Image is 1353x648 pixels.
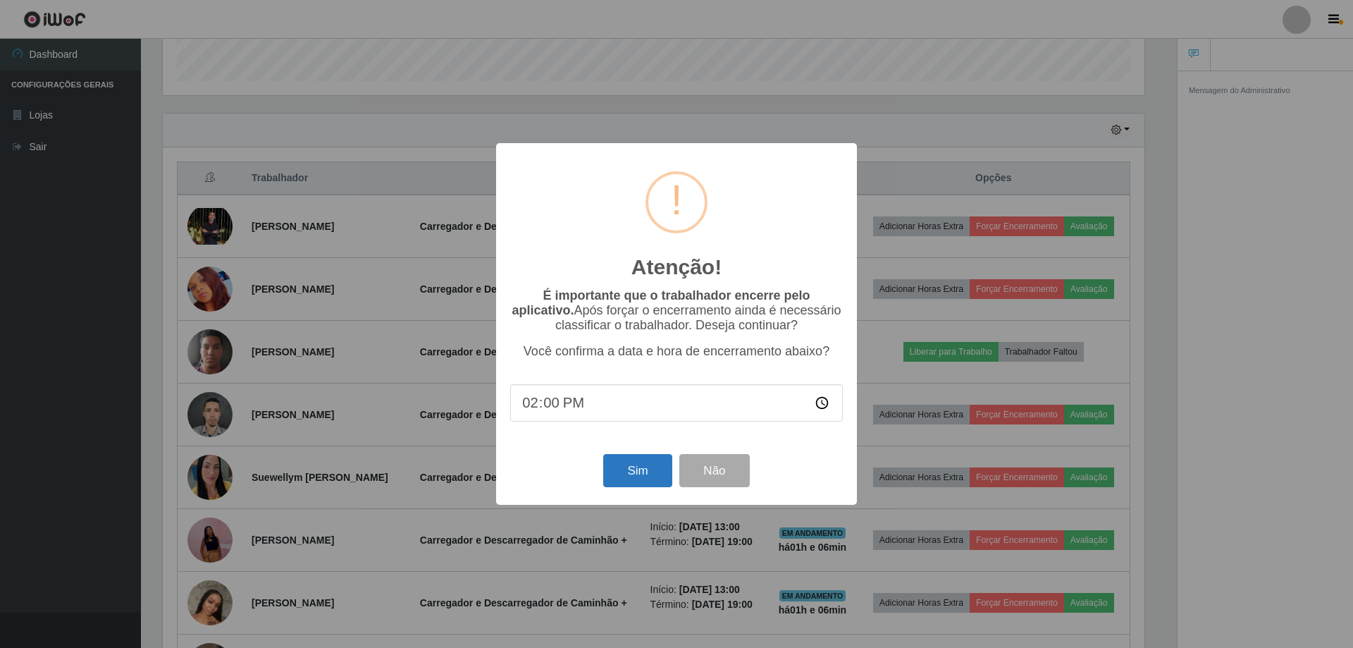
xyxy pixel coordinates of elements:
p: Você confirma a data e hora de encerramento abaixo? [510,344,843,359]
b: É importante que o trabalhador encerre pelo aplicativo. [512,288,810,317]
button: Sim [603,454,672,487]
p: Após forçar o encerramento ainda é necessário classificar o trabalhador. Deseja continuar? [510,288,843,333]
h2: Atenção! [631,255,722,280]
button: Não [679,454,749,487]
